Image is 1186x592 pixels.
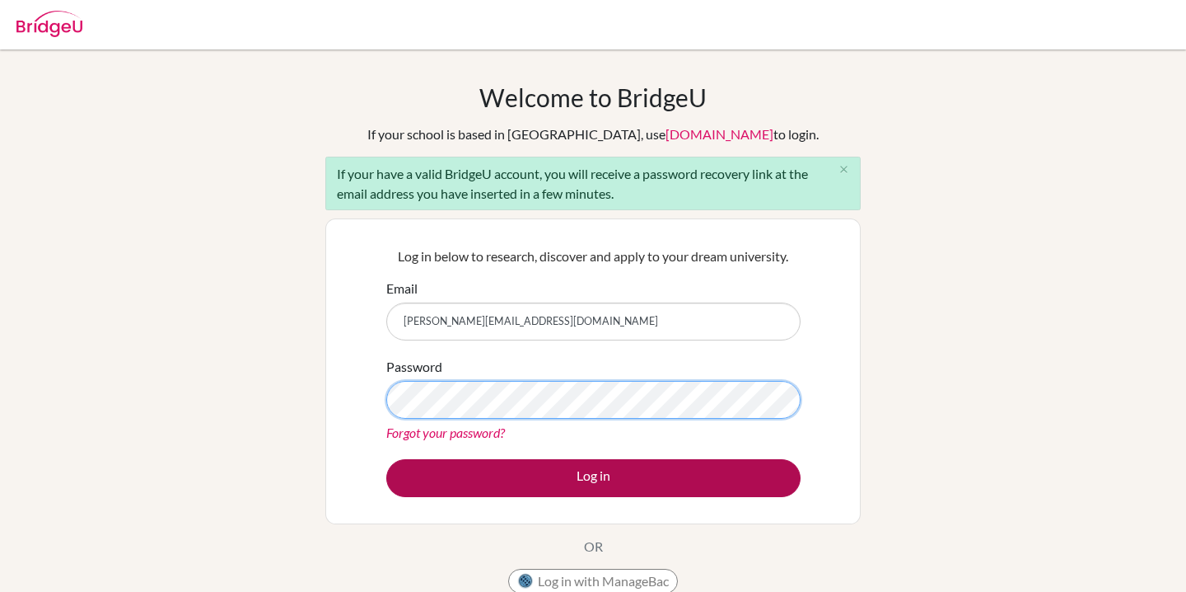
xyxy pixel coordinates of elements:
a: Forgot your password? [386,425,505,440]
button: Log in [386,459,801,497]
label: Email [386,279,418,298]
label: Password [386,357,442,377]
div: If your have a valid BridgeU account, you will receive a password recovery link at the email addr... [325,157,861,210]
img: Bridge-U [16,11,82,37]
div: If your school is based in [GEOGRAPHIC_DATA], use to login. [367,125,819,144]
p: OR [584,537,603,557]
button: Close [827,157,860,182]
i: close [838,163,850,176]
p: Log in below to research, discover and apply to your dream university. [386,247,801,266]
h1: Welcome to BridgeU [479,82,707,112]
a: [DOMAIN_NAME] [665,126,773,142]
